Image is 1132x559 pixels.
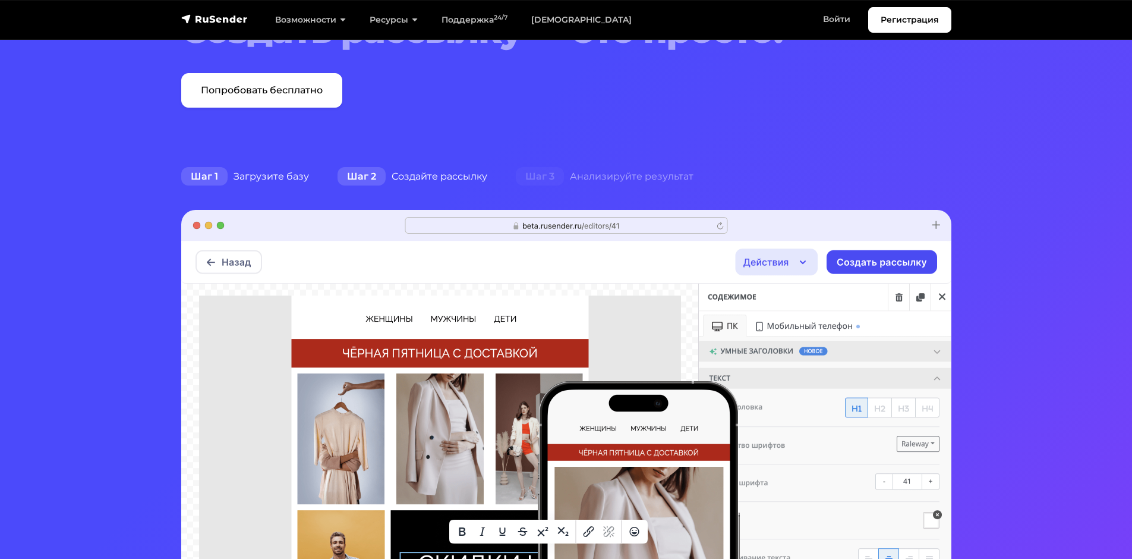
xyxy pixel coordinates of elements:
a: [DEMOGRAPHIC_DATA] [519,8,644,32]
a: Регистрация [868,7,951,33]
a: Попробовать бесплатно [181,73,342,108]
span: Шаг 2 [338,167,386,186]
a: Поддержка24/7 [430,8,519,32]
span: Шаг 1 [181,167,228,186]
a: Ресурсы [358,8,430,32]
sup: 24/7 [494,14,507,21]
div: Анализируйте результат [502,165,708,189]
div: Создайте рассылку [323,165,502,189]
span: Шаг 3 [516,167,564,186]
a: Войти [811,7,862,32]
a: Возможности [263,8,358,32]
img: RuSender [181,13,248,25]
div: Загрузите базу [167,165,323,189]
